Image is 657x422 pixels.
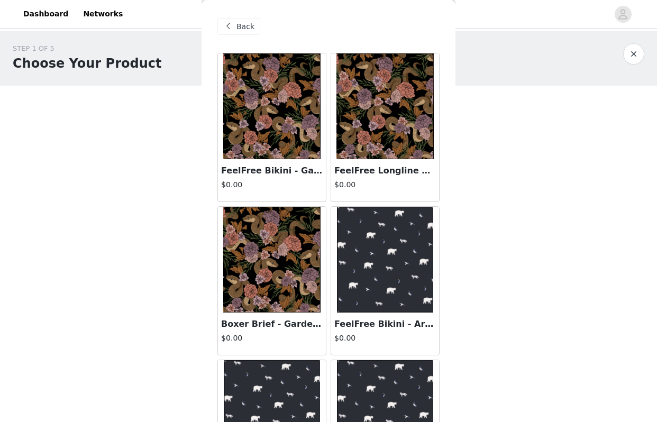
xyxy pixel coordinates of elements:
h4: $0.00 [221,179,323,190]
img: FeelFree Bikini - Garden Snake [223,53,321,159]
span: Back [236,21,254,32]
h4: $0.00 [334,333,436,344]
img: Boxer Brief - Garden Snake [223,207,321,313]
h3: FeelFree Bikini - Garden Snake [221,164,323,177]
h4: $0.00 [334,179,436,190]
h3: Boxer Brief - Garden Snake [221,318,323,331]
div: avatar [618,6,628,23]
h4: $0.00 [221,333,323,344]
div: STEP 1 OF 5 [13,43,161,54]
h3: FeelFree Longline Bralette - Garden Snake [334,164,436,177]
a: Networks [77,2,129,26]
img: FeelFree Bikini - Arctic Chill [337,207,434,313]
img: FeelFree Longline Bralette - Garden Snake [336,53,434,159]
a: Dashboard [17,2,75,26]
h1: Choose Your Product [13,54,161,73]
h3: FeelFree Bikini - Arctic Chill [334,318,436,331]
